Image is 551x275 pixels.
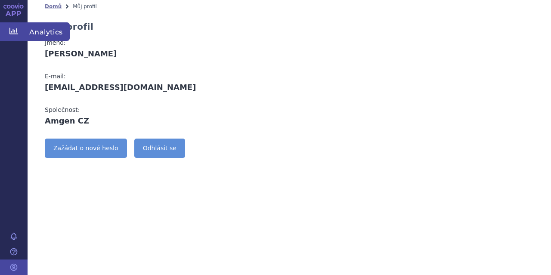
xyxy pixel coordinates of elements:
[45,38,240,47] div: Jméno:
[45,105,240,114] div: Společnost:
[45,22,93,32] h2: Můj profil
[45,139,127,158] a: Zažádat o nové heslo
[134,139,185,158] a: Odhlásit se
[45,116,240,126] div: Amgen CZ
[45,49,240,59] div: [PERSON_NAME]
[45,3,62,9] a: Domů
[28,22,70,40] span: Analytics
[45,71,240,81] div: E-mail:
[45,83,240,92] div: [EMAIL_ADDRESS][DOMAIN_NAME]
